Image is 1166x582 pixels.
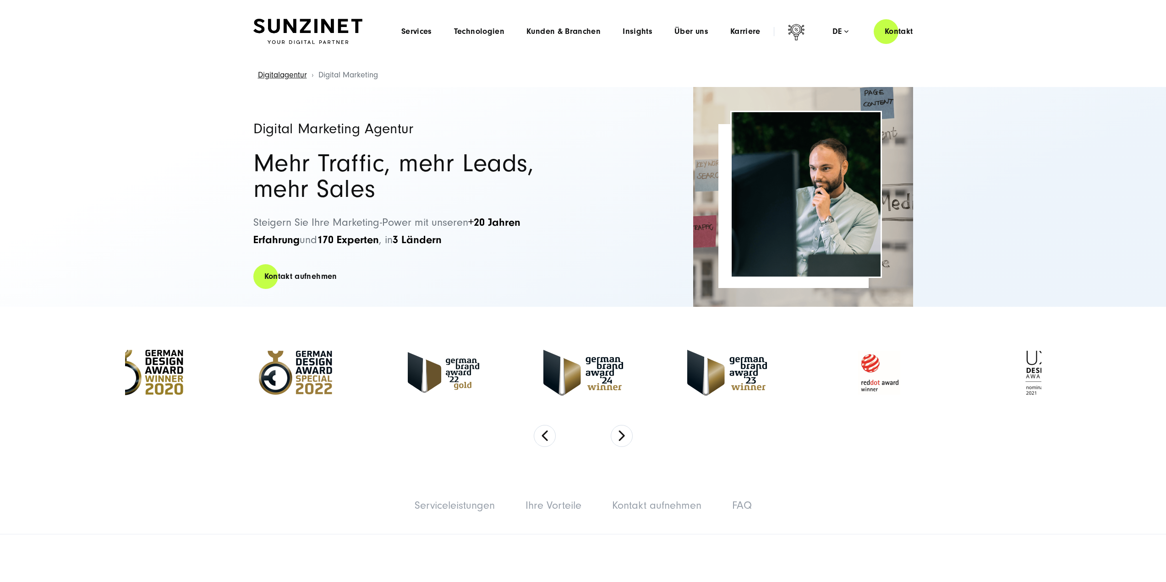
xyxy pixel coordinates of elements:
[393,234,442,246] strong: 3 Ländern
[253,151,574,202] h2: Mehr Traffic, mehr Leads, mehr Sales
[253,19,362,44] img: SUNZINET Full Service Digital Agentur
[831,345,927,400] img: Reddot Award Winner - Full Service Digitalagentur SUNZINET
[415,499,495,511] a: Serviceleistungen
[526,27,601,36] a: Kunden & Branchen
[318,70,378,80] span: Digital Marketing
[832,27,848,36] div: de
[674,27,708,36] a: Über uns
[454,27,504,36] a: Technologien
[543,350,623,396] img: German-Brand-Award - Full Service digital agentur SUNZINET
[258,70,307,80] a: Digitalagentur
[874,18,924,44] a: Kontakt
[247,345,344,400] img: German Design Award Speacial - Full Service Digitalagentur SUNZINET
[253,121,574,136] h1: Digital Marketing Agentur
[730,27,761,36] a: Karriere
[534,425,556,447] button: Previous
[612,499,701,511] a: Kontakt aufnehmen
[401,27,432,36] a: Services
[526,499,581,511] a: Ihre Vorteile
[732,112,881,277] img: Full-Service Digitalagentur SUNZINET - Digital Marketing
[623,27,652,36] a: Insights
[253,216,520,246] span: Steigern Sie Ihre Marketing-Power mit unseren und , in
[687,350,767,396] img: German Brand Award 2023 Winner - Full Service digital agentur SUNZINET
[732,499,752,511] a: FAQ
[253,216,520,246] strong: +20 Jahren Erfahrung
[317,234,379,246] strong: 170 Experten
[253,263,348,289] a: Kontakt aufnehmen
[991,345,1088,400] img: UX Design Award 2021 Nomination - Full Service Digitalagentur SUNZINET
[107,350,183,395] img: German Design Award Winner 2020 - Full Service Digitalagentur SUNZINET
[408,352,479,393] img: German Brand Award 2022 Gold Winner - Full Service Digitalagentur SUNZINET
[693,87,913,307] img: Full-Service Digitalagentur SUNZINET - Digital Marketing_2
[611,425,633,447] button: Next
